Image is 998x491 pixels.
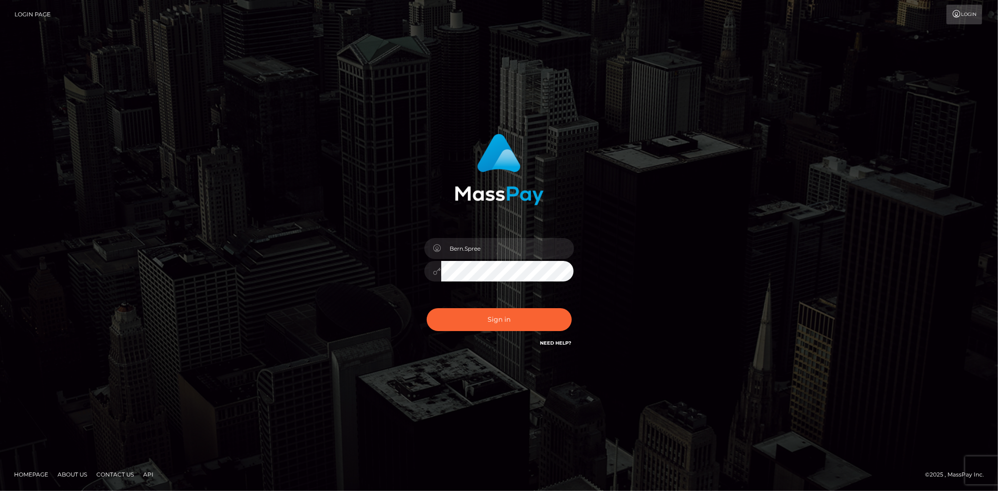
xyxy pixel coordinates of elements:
[441,238,574,259] input: Username...
[455,134,544,205] img: MassPay Login
[15,5,51,24] a: Login Page
[540,340,572,346] a: Need Help?
[947,5,982,24] a: Login
[925,469,991,480] div: © 2025 , MassPay Inc.
[93,467,138,482] a: Contact Us
[10,467,52,482] a: Homepage
[139,467,157,482] a: API
[54,467,91,482] a: About Us
[427,308,572,331] button: Sign in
